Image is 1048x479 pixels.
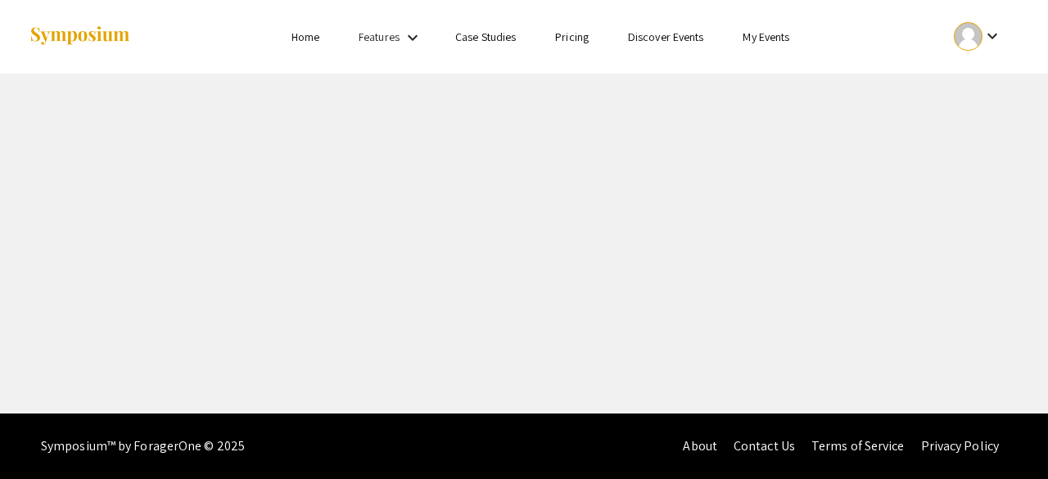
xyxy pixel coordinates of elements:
div: Symposium™ by ForagerOne © 2025 [41,413,245,479]
a: My Events [743,29,789,44]
a: Case Studies [455,29,516,44]
a: Pricing [555,29,589,44]
mat-icon: Expand account dropdown [982,26,1002,46]
a: About [683,437,717,454]
a: Discover Events [628,29,704,44]
a: Privacy Policy [921,437,999,454]
a: Features [359,29,400,44]
a: Terms of Service [811,437,905,454]
a: Home [291,29,319,44]
iframe: Chat [12,405,70,467]
img: Symposium by ForagerOne [29,25,131,47]
button: Expand account dropdown [937,18,1019,55]
a: Contact Us [734,437,795,454]
mat-icon: Expand Features list [403,28,422,47]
